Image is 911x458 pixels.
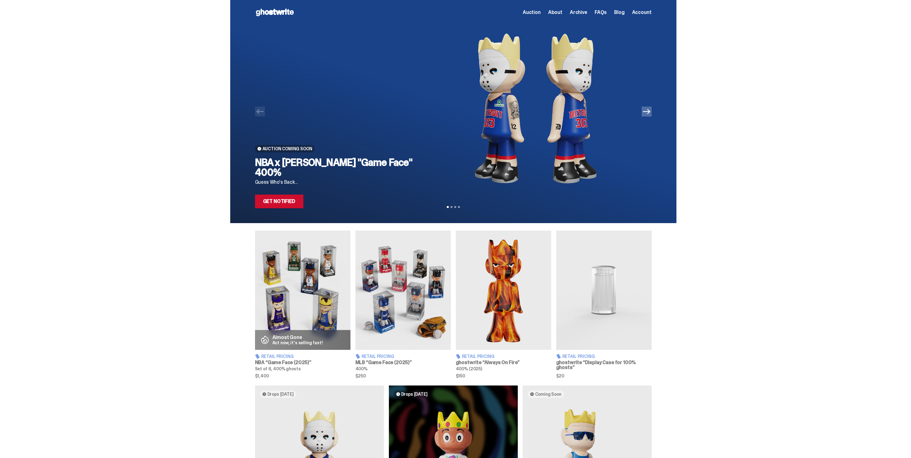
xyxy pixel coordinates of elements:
[255,366,301,372] span: Set of 6, 400% ghosts
[535,392,561,397] span: Coming Soon
[595,10,607,15] a: FAQs
[430,25,642,192] img: NBA x Eminem "Game Face" 400%
[255,180,420,185] p: Guess Who's Back...
[462,354,495,359] span: Retail Pricing
[614,10,624,15] a: Blog
[267,392,294,397] span: Drops [DATE]
[355,231,451,378] a: Game Face (2025) Retail Pricing
[255,107,265,117] button: Previous
[556,231,652,350] img: Display Case for 100% ghosts
[355,360,451,365] h3: MLB “Game Face (2025)”
[255,231,350,350] img: Game Face (2025)
[556,360,652,370] h3: ghostwrite “Display Case for 100% ghosts”
[451,206,452,208] button: View slide 2
[454,206,456,208] button: View slide 3
[456,374,551,378] span: $150
[262,146,312,151] span: Auction Coming Soon
[272,335,323,340] p: Almost Gone
[255,360,350,365] h3: NBA “Game Face (2025)”
[255,195,303,208] a: Get Notified
[562,354,595,359] span: Retail Pricing
[401,392,428,397] span: Drops [DATE]
[456,231,551,350] img: Always On Fire
[255,374,350,378] span: $1,400
[642,107,652,117] button: Next
[261,354,294,359] span: Retail Pricing
[556,374,652,378] span: $20
[272,341,323,345] p: Act now, it's selling fast!
[458,206,460,208] button: View slide 4
[456,366,482,372] span: 400% (2025)
[456,231,551,378] a: Always On Fire Retail Pricing
[362,354,394,359] span: Retail Pricing
[570,10,587,15] a: Archive
[355,366,367,372] span: 400%
[447,206,449,208] button: View slide 1
[632,10,652,15] a: Account
[456,360,551,365] h3: ghostwrite “Always On Fire”
[355,231,451,350] img: Game Face (2025)
[523,10,541,15] a: Auction
[255,231,350,378] a: Game Face (2025) Almost Gone Act now, it's selling fast! Retail Pricing
[355,374,451,378] span: $250
[548,10,562,15] a: About
[556,231,652,378] a: Display Case for 100% ghosts Retail Pricing
[255,157,420,177] h2: NBA x [PERSON_NAME] "Game Face" 400%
